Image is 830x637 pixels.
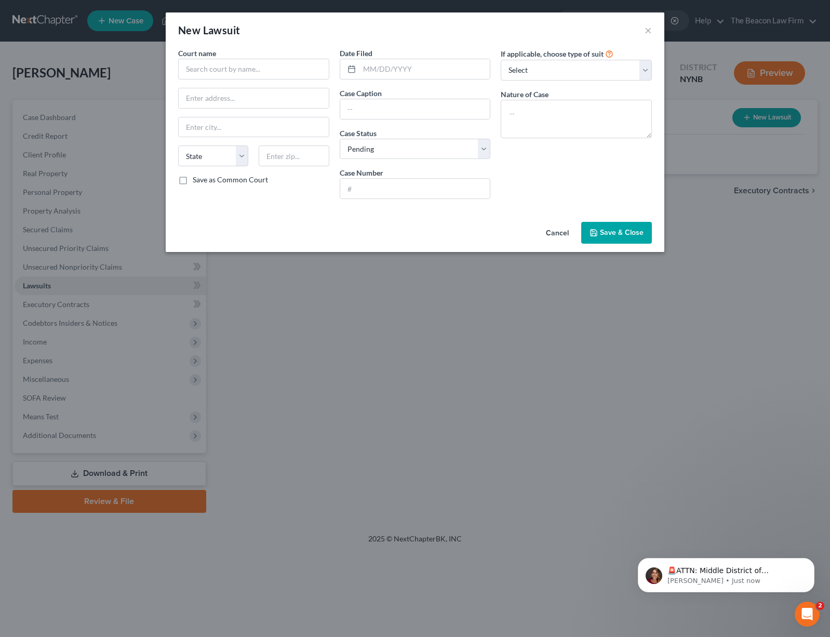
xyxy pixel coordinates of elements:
input: Search court by name... [178,59,329,79]
input: # [340,179,490,198]
label: Case Number [340,167,383,178]
span: Case Status [340,129,377,138]
span: Lawsuit [203,24,240,36]
label: Case Caption [340,88,382,99]
span: 2 [816,602,824,610]
span: New [178,24,200,36]
label: Save as Common Court [193,175,268,185]
button: × [645,24,652,36]
input: MM/DD/YYYY [359,59,490,79]
input: Enter address... [179,88,329,108]
iframe: Intercom live chat [795,602,820,627]
input: Enter city... [179,117,329,137]
label: If applicable, choose type of suit [501,48,604,59]
span: Court name [178,49,216,58]
button: Save & Close [581,222,652,244]
button: Cancel [538,223,577,244]
iframe: Intercom notifications message [622,536,830,609]
input: Enter zip... [259,145,329,166]
span: Save & Close [600,228,644,237]
input: -- [340,99,490,119]
label: Nature of Case [501,89,548,100]
label: Date Filed [340,48,372,59]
